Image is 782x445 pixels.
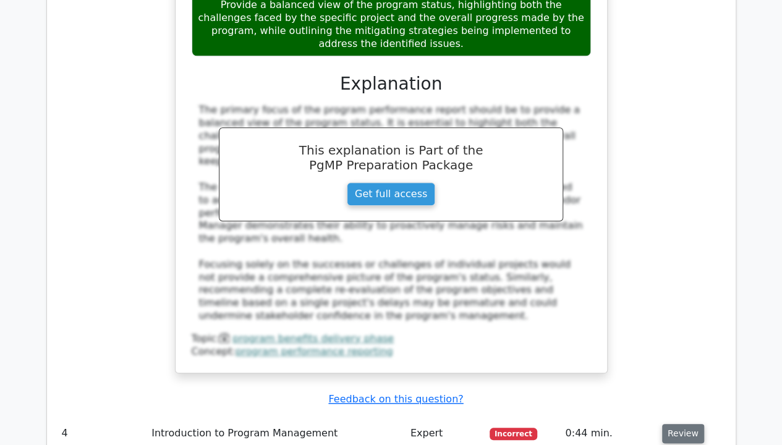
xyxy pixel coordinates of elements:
a: program performance reporting [236,345,393,357]
div: Concept: [192,345,591,358]
div: The primary focus of the program performance report should be to provide a balanced view of the p... [199,104,584,323]
a: program benefits delivery phase [232,333,394,344]
span: Incorrect [490,428,537,440]
div: Topic: [192,333,591,345]
a: Get full access [347,182,435,206]
a: Feedback on this question? [328,393,463,405]
h3: Explanation [199,74,584,95]
button: Review [662,424,704,443]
